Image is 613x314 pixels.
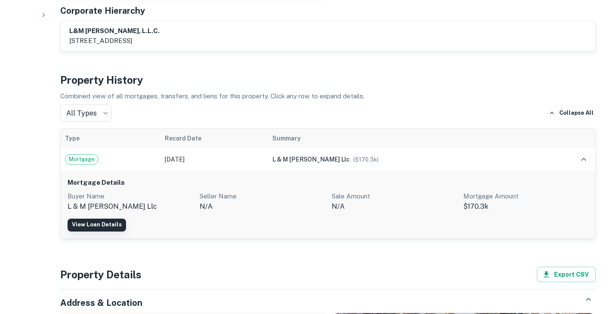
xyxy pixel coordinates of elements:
[353,156,379,163] span: ($ 170.3k )
[268,129,540,148] th: Summary
[463,191,588,201] p: Mortgage Amount
[463,201,588,212] p: $170.3k
[65,155,98,164] span: Mortgage
[68,219,126,232] a: View Loan Details
[60,104,112,122] div: All Types
[200,191,325,201] p: Seller Name
[332,201,457,212] p: N/A
[576,152,591,167] button: expand row
[68,201,193,212] p: l & m [PERSON_NAME] llc
[160,148,268,171] td: [DATE]
[60,267,142,282] h4: Property Details
[332,191,457,201] p: Sale Amount
[61,129,160,148] th: Type
[537,267,596,282] button: Export CSV
[60,296,142,309] h5: Address & Location
[60,91,596,101] p: Combined view of all mortgages, transfers, and liens for this property. Click any row to expand d...
[272,156,350,163] span: l & m [PERSON_NAME] llc
[570,245,613,287] iframe: Chat Widget
[60,72,596,88] h4: Property History
[69,36,160,46] p: [STREET_ADDRESS]
[69,26,160,36] h6: l&m [PERSON_NAME], l.l.c.
[160,129,268,148] th: Record Date
[68,191,193,201] p: Buyer Name
[547,107,596,119] button: Collapse All
[200,201,325,212] p: n/a
[68,178,588,188] h6: Mortgage Details
[60,4,145,17] h5: Corporate Hierarchy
